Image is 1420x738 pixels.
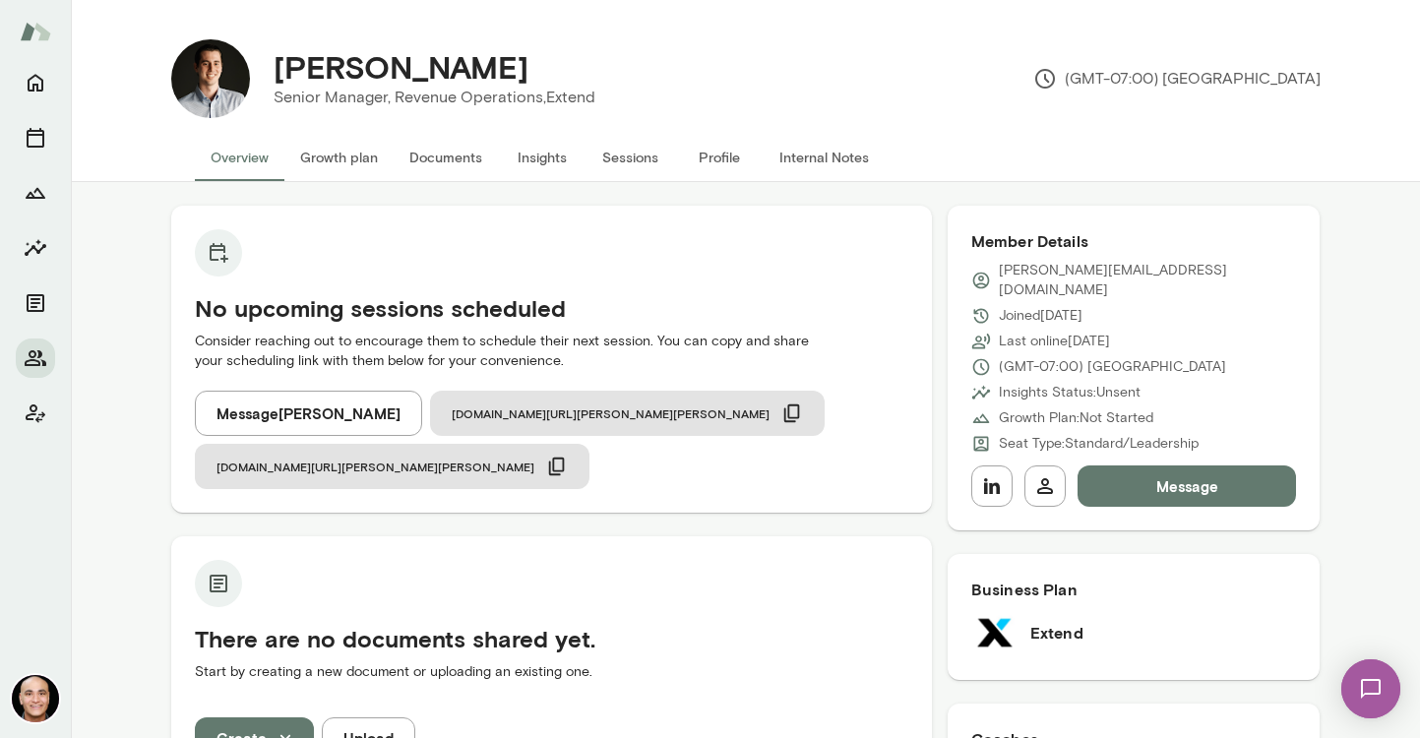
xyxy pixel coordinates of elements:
button: Message[PERSON_NAME] [195,391,422,436]
button: Insights [16,228,55,268]
h6: Member Details [971,229,1297,253]
p: (GMT-07:00) [GEOGRAPHIC_DATA] [999,357,1226,377]
button: Members [16,338,55,378]
h4: [PERSON_NAME] [274,48,528,86]
img: James Menezes [12,675,59,722]
p: Start by creating a new document or uploading an existing one. [195,662,908,682]
button: Internal Notes [764,134,885,181]
p: Seat Type: Standard/Leadership [999,434,1199,454]
button: Home [16,63,55,102]
button: Overview [195,134,284,181]
p: Last online [DATE] [999,332,1110,351]
h6: Business Plan [971,578,1297,601]
button: Documents [394,134,498,181]
button: Sessions [587,134,675,181]
p: Senior Manager, Revenue Operations, Extend [274,86,595,109]
span: [DOMAIN_NAME][URL][PERSON_NAME][PERSON_NAME] [216,459,534,474]
p: (GMT-07:00) [GEOGRAPHIC_DATA] [1033,67,1321,91]
button: Growth plan [284,134,394,181]
img: Dean Poplawski [171,39,250,118]
button: Sessions [16,118,55,157]
p: [PERSON_NAME][EMAIL_ADDRESS][DOMAIN_NAME] [999,261,1297,300]
button: Profile [675,134,764,181]
button: [DOMAIN_NAME][URL][PERSON_NAME][PERSON_NAME] [430,391,825,436]
button: Documents [16,283,55,323]
p: Consider reaching out to encourage them to schedule their next session. You can copy and share yo... [195,332,908,371]
button: [DOMAIN_NAME][URL][PERSON_NAME][PERSON_NAME] [195,444,589,489]
h5: No upcoming sessions scheduled [195,292,908,324]
span: [DOMAIN_NAME][URL][PERSON_NAME][PERSON_NAME] [452,405,770,421]
button: Message [1078,465,1297,507]
h6: Extend [1030,621,1083,645]
button: Growth Plan [16,173,55,213]
p: Growth Plan: Not Started [999,408,1153,428]
p: Insights Status: Unsent [999,383,1141,402]
h5: There are no documents shared yet. [195,623,908,654]
button: Insights [498,134,587,181]
img: Mento [20,13,51,50]
p: Joined [DATE] [999,306,1082,326]
button: Client app [16,394,55,433]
